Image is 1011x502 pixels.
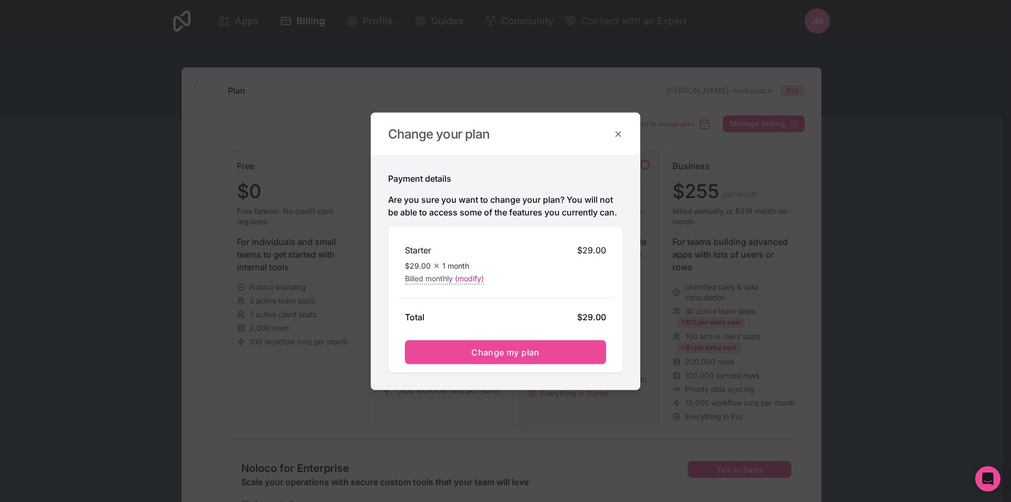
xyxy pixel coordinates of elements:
[471,347,540,357] span: Change my plan
[388,125,623,142] h2: Change your plan
[405,243,431,256] h2: Starter
[455,273,484,283] span: (modify)
[577,310,606,323] div: $29.00
[442,260,469,271] span: 1 month
[405,340,606,364] button: Change my plan
[405,273,484,284] button: Billed monthly(modify)
[405,273,453,283] span: Billed monthly
[388,193,623,218] p: Are you sure you want to change your plan? You will not be able to access some of the features yo...
[577,243,606,256] span: $29.00
[405,260,431,271] span: $29.00
[388,172,451,184] h2: Payment details
[405,310,424,323] h2: Total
